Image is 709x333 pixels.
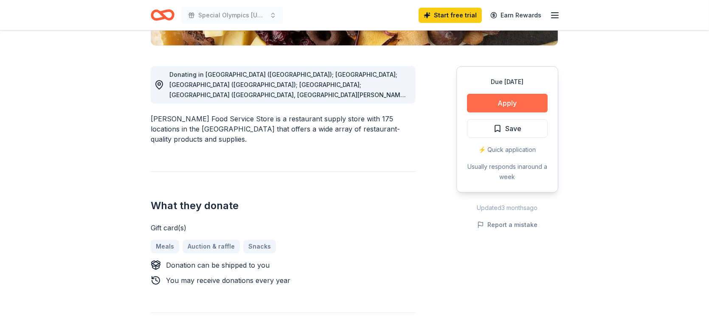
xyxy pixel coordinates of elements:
[419,8,482,23] a: Start free trial
[467,94,548,112] button: Apply
[151,223,416,233] div: Gift card(s)
[485,8,546,23] a: Earn Rewards
[151,199,416,213] h2: What they donate
[243,240,276,253] a: Snacks
[198,10,266,20] span: Special Olympics [US_STATE] Trivia Night
[183,240,240,253] a: Auction & raffle
[467,119,548,138] button: Save
[151,114,416,144] div: [PERSON_NAME] Food Service Store is a restaurant supply store with 175 locations in the [GEOGRAPH...
[467,77,548,87] div: Due [DATE]
[166,275,290,285] div: You may receive donations every year
[456,203,558,213] div: Updated 3 months ago
[477,220,537,230] button: Report a mistake
[181,7,283,24] button: Special Olympics [US_STATE] Trivia Night
[151,240,179,253] a: Meals
[467,162,548,182] div: Usually responds in around a week
[166,260,270,270] div: Donation can be shipped to you
[505,123,521,134] span: Save
[169,71,408,302] span: Donating in [GEOGRAPHIC_DATA] ([GEOGRAPHIC_DATA]); [GEOGRAPHIC_DATA]; [GEOGRAPHIC_DATA] ([GEOGRAP...
[467,145,548,155] div: ⚡️ Quick application
[151,5,174,25] a: Home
